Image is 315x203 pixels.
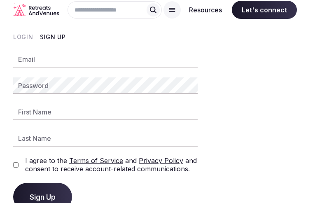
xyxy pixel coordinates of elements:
[69,156,123,165] a: Terms of Service
[139,156,183,165] a: Privacy Policy
[13,3,59,16] a: Visit the homepage
[13,3,59,16] svg: Retreats and Venues company logo
[182,1,229,19] button: Resources
[30,193,56,201] span: Sign Up
[13,33,33,41] button: Login
[232,1,297,19] span: Let's connect
[25,156,198,173] label: I agree to the and and consent to receive account-related communications.
[40,33,66,41] button: Sign Up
